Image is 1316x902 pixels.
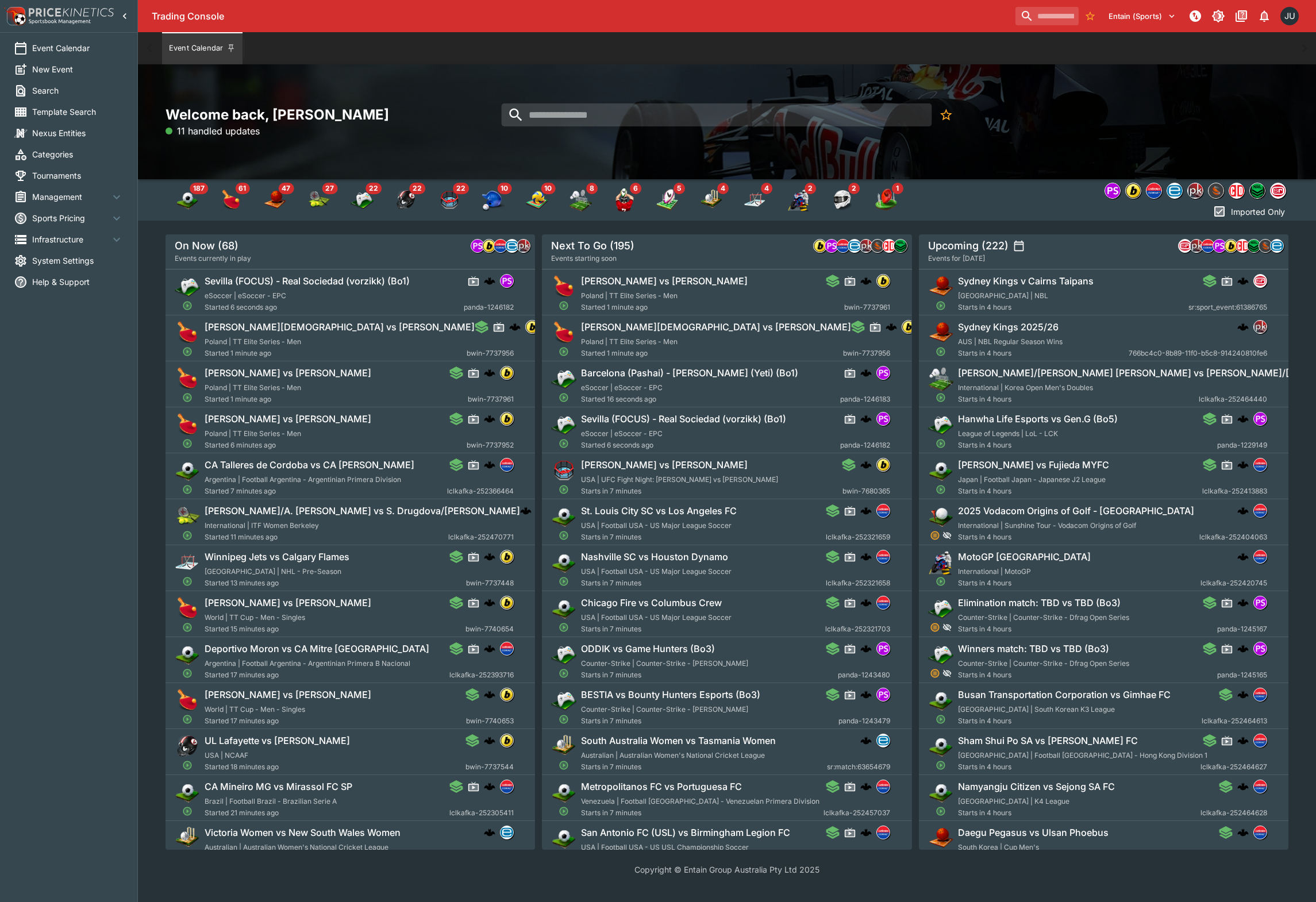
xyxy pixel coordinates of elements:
[1200,761,1267,773] span: lclkafka-252464627
[551,826,576,851] img: soccer.png
[1188,183,1203,198] img: pricekinetics.png
[958,459,1109,471] h6: [PERSON_NAME] vs Fujieda MYFC
[205,689,371,701] h6: [PERSON_NAME] vs [PERSON_NAME]
[860,505,872,516] img: logo-cerberus.svg
[551,504,576,529] img: soccer.png
[205,505,520,517] h6: [PERSON_NAME]/A. [PERSON_NAME] vs S. Drugdova/[PERSON_NAME]
[467,348,514,359] span: bwin-7737956
[581,643,715,655] h6: ODDIK vs Game Hunters (Bo3)
[205,781,352,793] h6: CA Mineiro MG vs Mirassol FC SP
[630,183,641,194] span: 6
[581,597,722,609] h6: Chicago Fire vs Columbus Crew
[551,688,576,713] img: esports.png
[525,188,548,211] div: Volleyball
[838,715,890,727] span: panda-1243479
[501,642,513,655] img: lclkafka.png
[877,413,890,425] img: pandascore.png
[484,413,495,425] img: logo-cerberus.svg
[351,188,374,211] img: esports
[581,367,798,379] h6: Barcelona (Pashai) - [PERSON_NAME] (Yeti) (Bo1)
[1146,183,1162,199] div: lclkafka
[928,688,953,713] img: soccer.png
[848,240,861,252] img: betradar.png
[1015,7,1079,25] input: search
[1217,623,1267,635] span: panda-1245167
[551,642,576,667] img: esports.png
[175,826,200,851] img: cricket.png
[501,367,513,379] img: bwin.png
[958,597,1121,609] h6: Elimination match: TBD vs TBD (Bo3)
[1237,505,1249,516] img: logo-cerberus.svg
[465,623,514,635] span: bwin-7740654
[484,643,495,654] img: logo-cerberus.svg
[842,485,890,497] span: bwin-7680365
[860,367,872,379] img: logo-cerberus.svg
[1277,3,1302,29] button: Justin.Walsh
[1208,183,1224,199] div: sportingsolutions
[877,596,890,609] img: lclkafka.png
[466,577,514,589] span: bwin-7737448
[935,103,958,126] button: No Bookmarks
[1167,183,1182,198] img: betradar.png
[1125,183,1141,199] div: bwin
[1237,597,1249,608] img: logo-cerberus.svg
[484,735,495,746] img: logo-cerberus.svg
[928,550,953,575] img: motorcycle.png
[447,485,514,497] span: lclkafka-252366464
[928,274,953,299] img: basketball.png
[1146,183,1161,198] img: lclkafka.png
[928,412,953,437] img: esports.png
[502,103,932,126] input: search
[501,550,513,563] img: bwin.png
[1254,642,1267,655] img: pandascore.png
[958,321,1059,333] h6: Sydney Kings 2025/26
[175,504,200,529] img: tennis.png
[1237,551,1249,562] img: logo-cerberus.svg
[877,642,890,655] img: pandascore.png
[205,459,414,471] h6: CA Talleres de Cordoba vs CA [PERSON_NAME]
[877,275,890,287] img: bwin.png
[1105,183,1121,199] div: pandascore
[1236,240,1249,252] img: championdata.png
[958,781,1115,793] h6: Namyangju Citizen vs Sejong SA FC
[175,780,200,805] img: soccer.png
[958,275,1094,287] h6: Sydney Kings v Cairns Taipans
[581,689,760,701] h6: BESTIA vs Bounty Hunters Esports (Bo3)
[501,688,513,701] img: bwin.png
[551,458,576,483] img: mma.png
[877,550,890,563] img: lclkafka.png
[928,734,953,759] img: soccer.png
[220,188,243,211] img: table_tennis
[958,689,1171,701] h6: Busan Transportation Corporation vs Gimhae FC
[551,412,576,437] img: esports.png
[551,734,576,759] img: cricket.png
[483,240,495,252] img: bwin.png
[1237,459,1249,471] img: logo-cerberus.svg
[1254,780,1267,793] img: lclkafka.png
[1199,394,1267,405] span: lclkafka-252464440
[928,504,953,529] img: golf.png
[569,188,592,211] div: Badminton
[1271,240,1283,252] img: betradar.png
[551,274,576,299] img: table_tennis.png
[831,188,854,211] div: Motor Racing
[840,394,890,405] span: panda-1246183
[827,761,890,773] span: sr:match:63654679
[581,827,790,839] h6: San Antonio FC (USL) vs Birmingham Legion FC
[484,551,495,562] img: logo-cerberus.svg
[205,321,475,333] h6: [PERSON_NAME][DEMOGRAPHIC_DATA] vs [PERSON_NAME]
[1237,781,1249,792] img: logo-cerberus.svg
[205,551,349,563] h6: Winnipeg Jets vs Calgary Flames
[1237,689,1249,700] img: logo-cerberus.svg
[1225,240,1237,252] img: bwin.png
[860,551,872,562] img: logo-cerberus.svg
[175,412,200,437] img: table_tennis.png
[860,689,872,700] img: logo-cerberus.svg
[175,734,200,759] img: american_football.png
[1167,183,1183,199] div: betradar
[656,188,679,211] img: rugby_league
[1102,7,1183,25] button: Select Tenant
[1209,202,1288,221] button: Imported Only
[322,183,337,194] span: 27
[175,550,200,575] img: ice_hockey.png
